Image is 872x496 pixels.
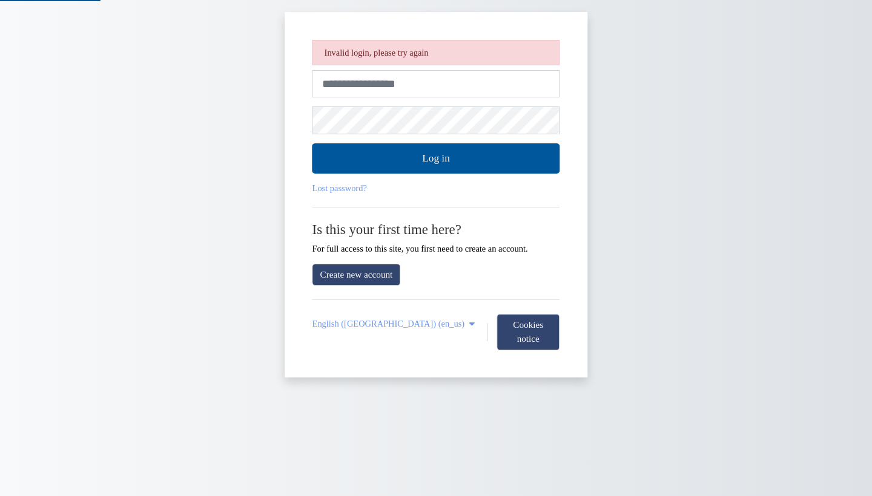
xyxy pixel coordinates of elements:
button: Cookies notice [497,314,560,350]
a: English (United States) ‎(en_us)‎ [312,319,478,329]
div: Invalid login, please try again [312,40,560,65]
button: Log in [312,143,560,174]
a: Lost password? [312,183,367,193]
a: Create new account [312,264,401,286]
h2: Is this your first time here? [312,221,560,238]
div: For full access to this site, you first need to create an account. [312,221,560,254]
